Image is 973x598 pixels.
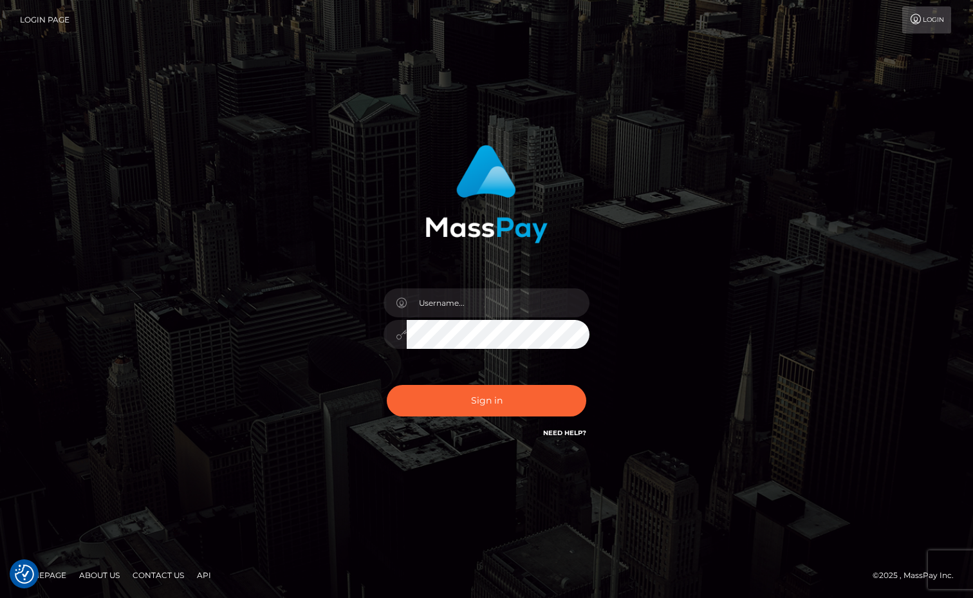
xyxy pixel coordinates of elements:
[425,145,548,243] img: MassPay Login
[74,565,125,585] a: About Us
[873,568,963,583] div: © 2025 , MassPay Inc.
[543,429,586,437] a: Need Help?
[192,565,216,585] a: API
[407,288,589,317] input: Username...
[15,565,34,584] button: Consent Preferences
[902,6,951,33] a: Login
[127,565,189,585] a: Contact Us
[387,385,586,416] button: Sign in
[20,6,69,33] a: Login Page
[14,565,71,585] a: Homepage
[15,565,34,584] img: Revisit consent button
